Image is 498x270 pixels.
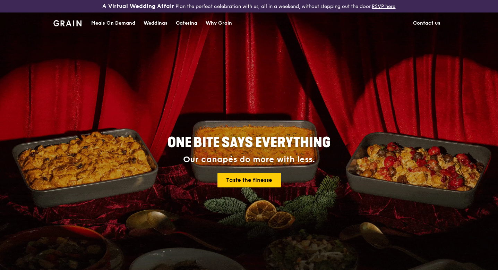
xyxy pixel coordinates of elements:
div: Weddings [144,13,168,34]
a: Contact us [409,13,445,34]
a: Why Grain [201,13,236,34]
a: GrainGrain [53,12,81,33]
div: Meals On Demand [91,13,135,34]
a: Taste the finesse [217,173,281,187]
div: Our canapés do more with less. [124,155,374,164]
span: ONE BITE SAYS EVERYTHING [168,134,330,151]
a: Catering [172,13,201,34]
img: Grain [53,20,81,26]
h3: A Virtual Wedding Affair [102,3,174,10]
a: Weddings [139,13,172,34]
div: Catering [176,13,197,34]
div: Plan the perfect celebration with us, all in a weekend, without stepping out the door. [83,3,415,10]
a: RSVP here [372,3,395,9]
div: Why Grain [206,13,232,34]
